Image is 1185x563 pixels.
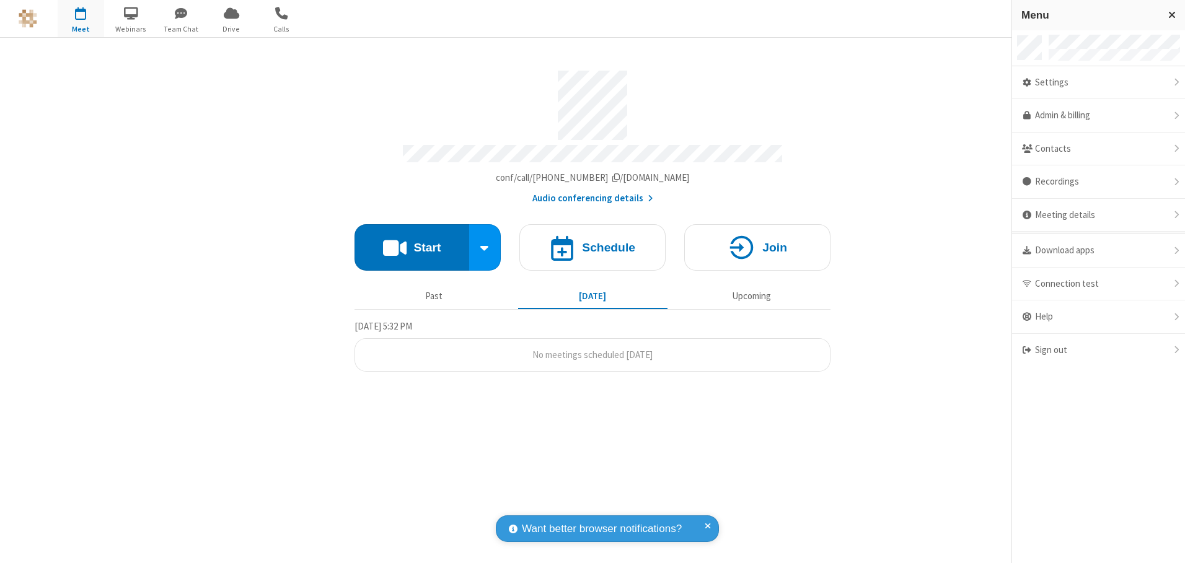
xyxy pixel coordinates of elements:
div: Settings [1012,66,1185,100]
span: Drive [208,24,255,35]
button: Copy my meeting room linkCopy my meeting room link [496,171,690,185]
div: Download apps [1012,234,1185,268]
button: Start [355,224,469,271]
div: Meeting details [1012,199,1185,232]
h4: Schedule [582,242,635,253]
h4: Start [413,242,441,253]
span: Calls [258,24,305,35]
img: QA Selenium DO NOT DELETE OR CHANGE [19,9,37,28]
div: Help [1012,300,1185,334]
span: Want better browser notifications? [522,521,682,537]
span: Team Chat [158,24,205,35]
span: Meet [58,24,104,35]
button: Schedule [519,224,666,271]
section: Account details [355,61,830,206]
div: Recordings [1012,165,1185,199]
section: Today's Meetings [355,319,830,372]
button: Upcoming [677,284,826,308]
h3: Menu [1021,9,1157,21]
div: Start conference options [469,224,501,271]
span: [DATE] 5:32 PM [355,320,412,332]
button: Past [359,284,509,308]
div: Sign out [1012,334,1185,367]
button: Audio conferencing details [532,191,653,206]
div: Connection test [1012,268,1185,301]
span: Copy my meeting room link [496,172,690,183]
a: Admin & billing [1012,99,1185,133]
h4: Join [762,242,787,253]
button: Join [684,224,830,271]
span: Webinars [108,24,154,35]
button: [DATE] [518,284,667,308]
span: No meetings scheduled [DATE] [532,349,653,360]
div: Contacts [1012,133,1185,166]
